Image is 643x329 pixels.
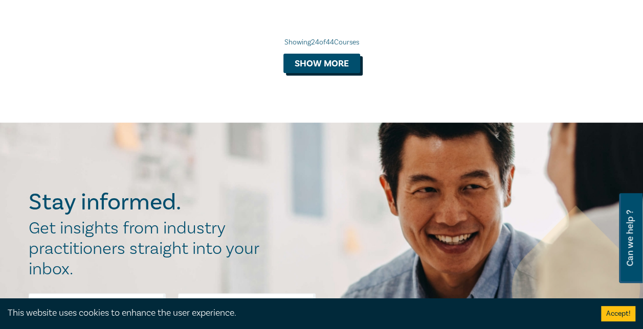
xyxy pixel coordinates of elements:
input: First Name* [29,293,166,318]
div: Showing 24 of 44 Courses [29,37,615,48]
input: Last Name* [178,293,316,318]
h2: Stay informed. [29,189,270,216]
div: This website uses cookies to enhance the user experience. [8,307,586,320]
span: Can we help ? [625,199,635,277]
button: Show more [283,54,360,73]
button: Accept cookies [601,306,635,321]
h2: Get insights from industry practitioners straight into your inbox. [29,218,270,279]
